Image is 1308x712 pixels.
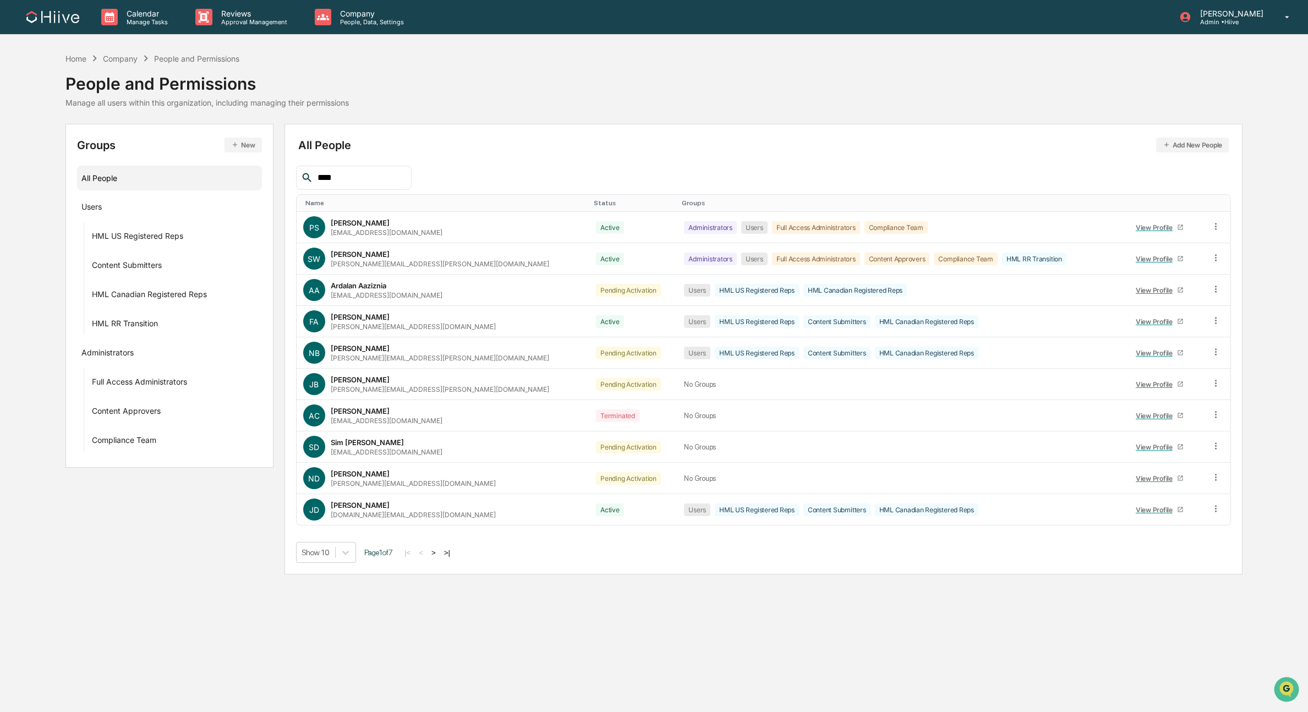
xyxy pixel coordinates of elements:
[331,281,386,290] div: Ardalan Aaziznia
[11,140,20,149] div: 🖐️
[118,18,173,26] p: Manage Tasks
[596,253,624,265] div: Active
[803,315,871,328] div: Content Submitters
[103,54,138,63] div: Company
[1131,313,1188,330] a: View Profile
[1131,250,1188,267] a: View Profile
[225,138,261,152] button: New
[1131,219,1188,236] a: View Profile
[309,317,319,326] span: FA
[684,503,710,516] div: Users
[1136,223,1177,232] div: View Profile
[331,250,390,259] div: [PERSON_NAME]
[77,138,262,152] div: Groups
[37,95,139,104] div: We're available if you need us!
[596,221,624,234] div: Active
[331,511,496,519] div: [DOMAIN_NAME][EMAIL_ADDRESS][DOMAIN_NAME]
[11,161,20,169] div: 🔎
[684,380,1118,388] div: No Groups
[331,9,409,18] p: Company
[92,406,161,419] div: Content Approvers
[309,348,320,358] span: NB
[37,84,180,95] div: Start new chat
[92,377,187,390] div: Full Access Administrators
[309,286,320,295] span: AA
[22,160,69,171] span: Data Lookup
[305,199,585,207] div: Toggle SortBy
[1136,255,1177,263] div: View Profile
[22,139,71,150] span: Preclearance
[441,548,453,557] button: >|
[684,474,1118,483] div: No Groups
[596,472,661,485] div: Pending Activation
[331,501,390,510] div: [PERSON_NAME]
[684,315,710,328] div: Users
[875,315,978,328] div: HML Canadian Registered Reps
[92,435,156,448] div: Compliance Team
[1191,9,1269,18] p: [PERSON_NAME]
[331,479,496,488] div: [PERSON_NAME][EMAIL_ADDRESS][DOMAIN_NAME]
[308,474,320,483] span: ND
[1131,439,1188,456] a: View Profile
[596,503,624,516] div: Active
[118,9,173,18] p: Calendar
[309,411,320,420] span: AC
[187,87,200,101] button: Start new chat
[596,441,661,453] div: Pending Activation
[803,503,871,516] div: Content Submitters
[309,223,319,232] span: PS
[331,344,390,353] div: [PERSON_NAME]
[1131,407,1188,424] a: View Profile
[715,503,799,516] div: HML US Registered Reps
[331,218,390,227] div: [PERSON_NAME]
[741,253,768,265] div: Users
[715,315,799,328] div: HML US Registered Reps
[875,503,978,516] div: HML Canadian Registered Reps
[331,313,390,321] div: [PERSON_NAME]
[1129,199,1200,207] div: Toggle SortBy
[715,347,799,359] div: HML US Registered Reps
[1136,443,1177,451] div: View Profile
[684,221,737,234] div: Administrators
[7,134,75,154] a: 🖐️Preclearance
[364,548,393,557] span: Page 1 of 7
[684,347,710,359] div: Users
[212,18,293,26] p: Approval Management
[596,284,661,297] div: Pending Activation
[1136,474,1177,483] div: View Profile
[331,375,390,384] div: [PERSON_NAME]
[1131,470,1188,487] a: View Profile
[864,253,930,265] div: Content Approvers
[1131,344,1188,362] a: View Profile
[65,65,349,94] div: People and Permissions
[78,186,133,195] a: Powered byPylon
[212,9,293,18] p: Reviews
[1156,138,1229,152] button: Add New People
[1191,18,1269,26] p: Admin • Hiive
[65,98,349,107] div: Manage all users within this organization, including managing their permissions
[331,228,442,237] div: [EMAIL_ADDRESS][DOMAIN_NAME]
[741,221,768,234] div: Users
[1273,676,1302,705] iframe: Open customer support
[331,407,390,415] div: [PERSON_NAME]
[11,84,31,104] img: 1746055101610-c473b297-6a78-478c-a979-82029cc54cd1
[772,253,860,265] div: Full Access Administrators
[26,11,79,23] img: logo
[80,140,89,149] div: 🗄️
[684,284,710,297] div: Users
[684,253,737,265] div: Administrators
[308,254,320,264] span: SW
[428,548,439,557] button: >
[331,438,404,447] div: Sim [PERSON_NAME]
[682,199,1120,207] div: Toggle SortBy
[154,54,239,63] div: People and Permissions
[684,443,1118,451] div: No Groups
[596,347,661,359] div: Pending Activation
[1136,506,1177,514] div: View Profile
[1002,253,1066,265] div: HML RR Transition
[309,442,319,452] span: SD
[594,199,673,207] div: Toggle SortBy
[91,139,136,150] span: Attestations
[11,23,200,41] p: How can we help?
